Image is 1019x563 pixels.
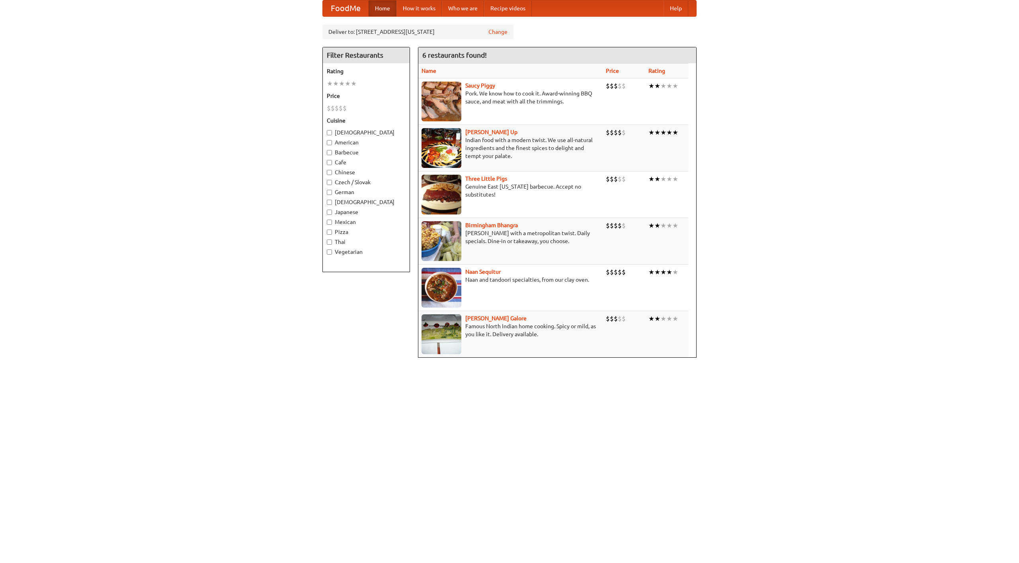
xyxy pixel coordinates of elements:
[327,180,332,185] input: Czech / Slovak
[327,104,331,113] li: $
[465,175,507,182] a: Three Little Pigs
[618,82,622,90] li: $
[465,315,527,321] a: [PERSON_NAME] Galore
[339,79,345,88] li: ★
[666,314,672,323] li: ★
[327,148,406,156] label: Barbecue
[654,268,660,277] li: ★
[327,198,406,206] label: [DEMOGRAPHIC_DATA]
[339,104,343,113] li: $
[610,221,614,230] li: $
[327,238,406,246] label: Thai
[610,128,614,137] li: $
[614,221,618,230] li: $
[648,175,654,183] li: ★
[327,67,406,75] h5: Rating
[323,47,410,63] h4: Filter Restaurants
[345,79,351,88] li: ★
[327,150,332,155] input: Barbecue
[327,200,332,205] input: [DEMOGRAPHIC_DATA]
[327,228,406,236] label: Pizza
[442,0,484,16] a: Who we are
[422,276,599,284] p: Naan and tandoori specialties, from our clay oven.
[648,82,654,90] li: ★
[422,82,461,121] img: saucy.jpg
[648,68,665,74] a: Rating
[660,268,666,277] li: ★
[660,221,666,230] li: ★
[327,160,332,165] input: Cafe
[422,322,599,338] p: Famous North Indian home cooking. Spicy or mild, as you like it. Delivery available.
[654,175,660,183] li: ★
[606,175,610,183] li: $
[672,314,678,323] li: ★
[618,221,622,230] li: $
[672,268,678,277] li: ★
[666,221,672,230] li: ★
[614,268,618,277] li: $
[327,178,406,186] label: Czech / Slovak
[327,140,332,145] input: American
[606,68,619,74] a: Price
[664,0,688,16] a: Help
[672,175,678,183] li: ★
[343,104,347,113] li: $
[322,25,513,39] div: Deliver to: [STREET_ADDRESS][US_STATE]
[610,268,614,277] li: $
[488,28,508,36] a: Change
[422,183,599,199] p: Genuine East [US_STATE] barbecue. Accept no substitutes!
[335,104,339,113] li: $
[672,221,678,230] li: ★
[654,82,660,90] li: ★
[327,220,332,225] input: Mexican
[666,128,672,137] li: ★
[606,221,610,230] li: $
[606,82,610,90] li: $
[648,314,654,323] li: ★
[610,314,614,323] li: $
[327,188,406,196] label: German
[648,128,654,137] li: ★
[622,221,626,230] li: $
[422,268,461,308] img: naansequitur.jpg
[484,0,532,16] a: Recipe videos
[369,0,396,16] a: Home
[654,221,660,230] li: ★
[465,82,495,89] a: Saucy Piggy
[618,128,622,137] li: $
[622,175,626,183] li: $
[327,129,406,136] label: [DEMOGRAPHIC_DATA]
[422,229,599,245] p: [PERSON_NAME] with a metropolitan twist. Daily specials. Dine-in or takeaway, you choose.
[606,314,610,323] li: $
[422,51,487,59] ng-pluralize: 6 restaurants found!
[422,314,461,354] img: currygalore.jpg
[606,128,610,137] li: $
[465,269,501,275] a: Naan Sequitur
[622,268,626,277] li: $
[648,221,654,230] li: ★
[327,170,332,175] input: Chinese
[606,268,610,277] li: $
[323,0,369,16] a: FoodMe
[327,230,332,235] input: Pizza
[654,314,660,323] li: ★
[622,128,626,137] li: $
[351,79,357,88] li: ★
[422,90,599,105] p: Pork. We know how to cook it. Award-winning BBQ sauce, and meat with all the trimmings.
[610,82,614,90] li: $
[465,222,518,228] a: Birmingham Bhangra
[327,208,406,216] label: Japanese
[666,268,672,277] li: ★
[422,128,461,168] img: curryup.jpg
[666,175,672,183] li: ★
[618,175,622,183] li: $
[422,221,461,261] img: bhangra.jpg
[465,129,517,135] b: [PERSON_NAME] Up
[614,175,618,183] li: $
[327,240,332,245] input: Thai
[333,79,339,88] li: ★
